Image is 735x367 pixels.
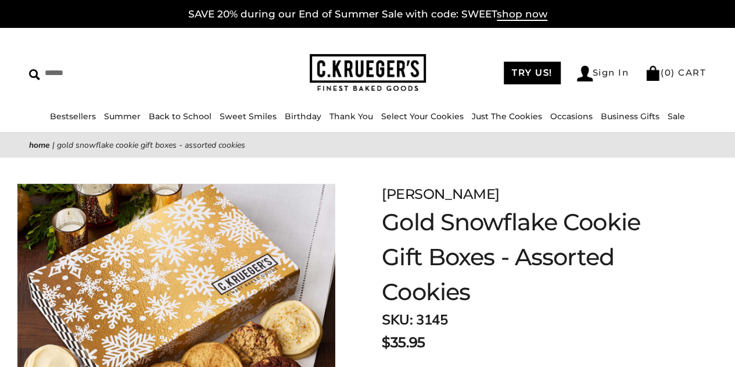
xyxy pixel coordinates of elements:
[382,205,677,309] h1: Gold Snowflake Cookie Gift Boxes - Assorted Cookies
[57,140,245,151] span: Gold Snowflake Cookie Gift Boxes - Assorted Cookies
[504,62,561,84] a: TRY US!
[416,311,447,329] span: 3145
[149,111,211,122] a: Back to School
[550,111,593,122] a: Occasions
[645,67,706,78] a: (0) CART
[50,111,96,122] a: Bestsellers
[220,111,277,122] a: Sweet Smiles
[29,138,706,152] nav: breadcrumbs
[29,140,50,151] a: Home
[668,111,685,122] a: Sale
[104,111,141,122] a: Summer
[645,66,661,81] img: Bag
[29,69,40,80] img: Search
[52,140,55,151] span: |
[472,111,542,122] a: Just The Cookies
[577,66,629,81] a: Sign In
[577,66,593,81] img: Account
[382,311,413,329] strong: SKU:
[382,184,677,205] div: [PERSON_NAME]
[285,111,321,122] a: Birthday
[29,64,184,82] input: Search
[381,111,464,122] a: Select Your Cookies
[310,54,426,92] img: C.KRUEGER'S
[497,8,547,21] span: shop now
[665,67,672,78] span: 0
[329,111,373,122] a: Thank You
[188,8,547,21] a: SAVE 20% during our End of Summer Sale with code: SWEETshop now
[601,111,659,122] a: Business Gifts
[382,332,425,353] span: $35.95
